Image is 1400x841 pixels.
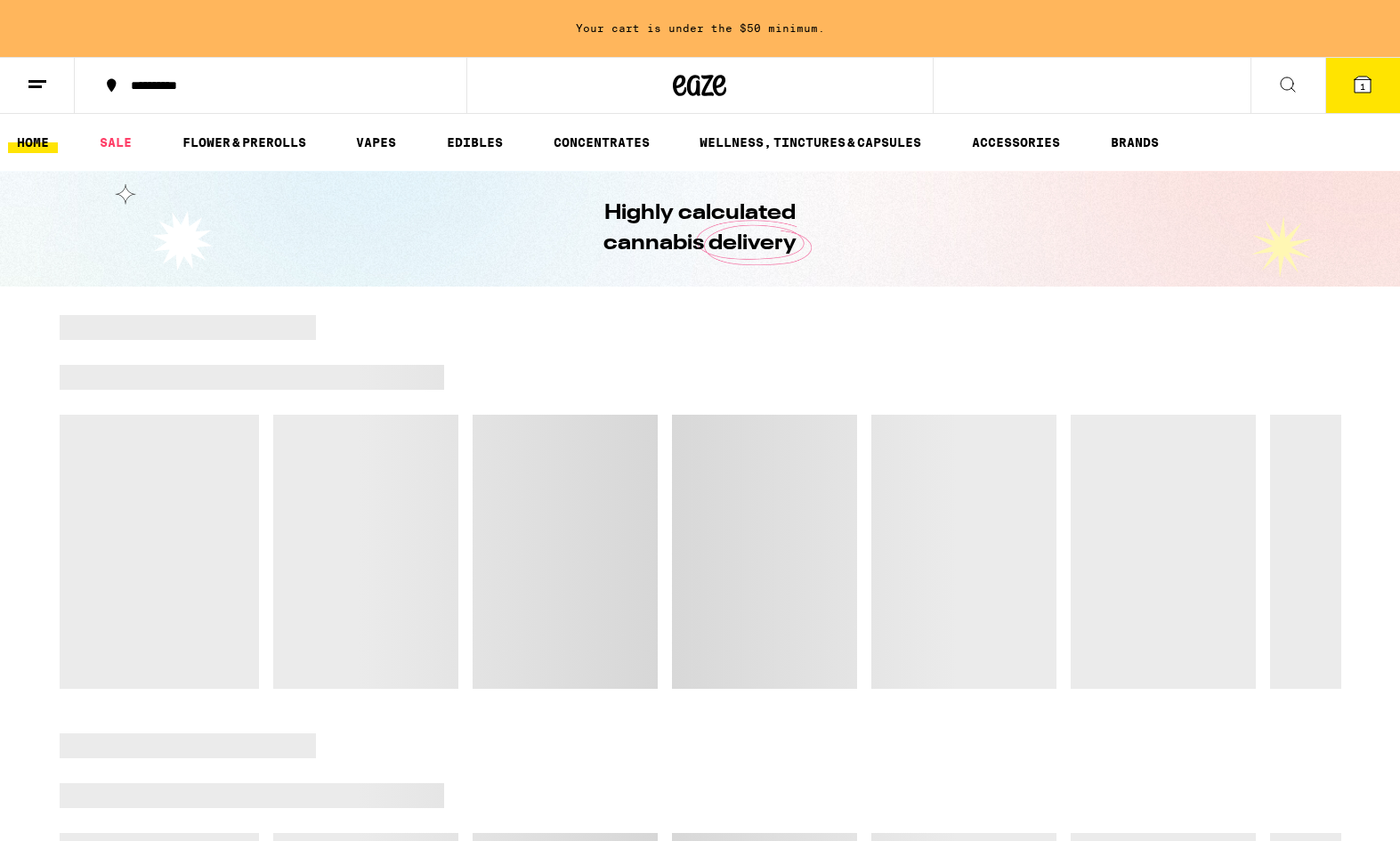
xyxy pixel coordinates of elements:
button: 1 [1325,58,1400,113]
span: 1 [1360,81,1365,92]
a: EDIBLES [438,132,512,153]
button: BRANDS [1102,132,1168,153]
a: SALE [91,132,141,153]
a: ACCESSORIES [963,132,1069,153]
a: WELLNESS, TINCTURES & CAPSULES [691,132,930,153]
a: CONCENTRATES [545,132,659,153]
a: VAPES [347,132,405,153]
a: HOME [8,132,58,153]
a: FLOWER & PREROLLS [174,132,315,153]
h1: Highly calculated cannabis delivery [554,198,847,259]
